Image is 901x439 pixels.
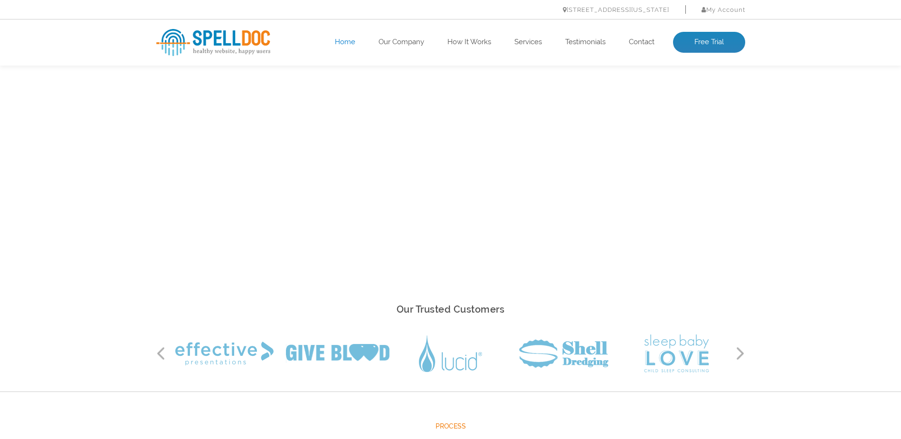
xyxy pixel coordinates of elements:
img: Give Blood [286,344,389,363]
img: Lucid [419,335,482,372]
img: Shell Dredging [519,339,608,368]
img: Sleep Baby Love [644,334,709,372]
span: Process [156,420,745,432]
h2: Our Trusted Customers [156,301,745,318]
button: Next [736,346,745,361]
button: Previous [156,346,166,361]
img: Effective [175,342,274,365]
